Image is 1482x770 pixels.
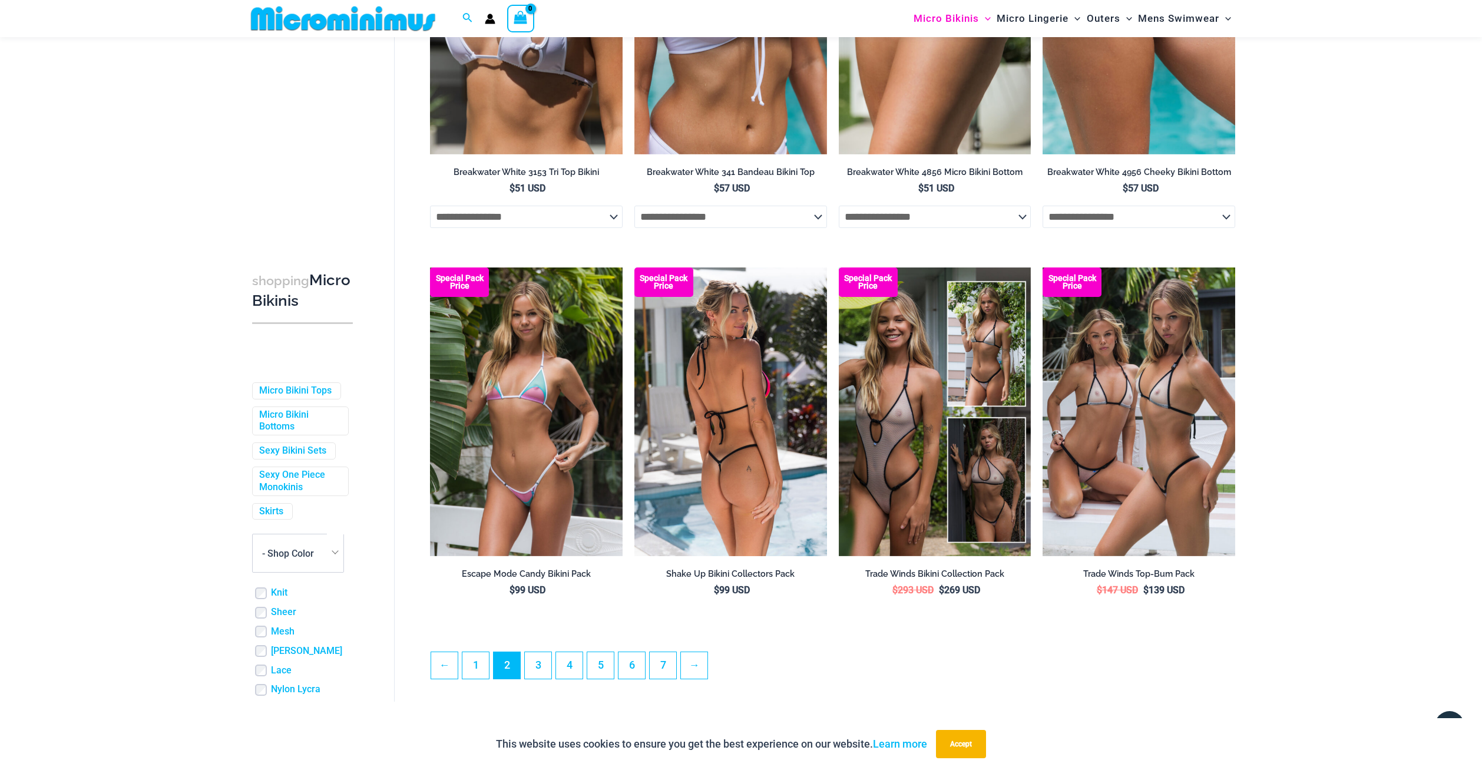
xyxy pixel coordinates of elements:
a: Page 1 [462,652,489,679]
img: Top Bum Pack (1) [1043,267,1235,556]
p: This website uses cookies to ensure you get the best experience on our website. [496,735,927,753]
b: Special Pack Price [1043,275,1101,290]
a: Breakwater White 341 Bandeau Bikini Top [634,167,827,182]
bdi: 99 USD [714,584,750,596]
a: Micro Bikini Tops [259,385,332,397]
a: → [681,652,707,679]
img: Escape Mode Candy 3151 Top 4151 Bottom 02 [430,267,623,556]
bdi: 51 USD [918,183,954,194]
bdi: 99 USD [510,584,545,596]
span: $ [510,183,515,194]
span: $ [1097,584,1102,596]
bdi: 139 USD [1143,584,1185,596]
span: Micro Bikinis [914,4,979,34]
h2: Trade Winds Bikini Collection Pack [839,569,1031,580]
a: Micro BikinisMenu ToggleMenu Toggle [911,4,994,34]
span: $ [714,584,719,596]
a: OutersMenu ToggleMenu Toggle [1084,4,1135,34]
h2: Breakwater White 4856 Micro Bikini Bottom [839,167,1031,178]
a: Skirts [259,505,283,518]
a: Sheer [271,606,296,619]
a: Trade Winds Top-Bum Pack [1043,569,1235,584]
span: Page 2 [494,652,520,679]
a: Page 5 [587,652,614,679]
h2: Breakwater White 3153 Tri Top Bikini [430,167,623,178]
nav: Site Navigation [909,2,1236,35]
a: Page 6 [618,652,645,679]
span: - Shop Color [253,535,343,573]
a: ← [431,652,458,679]
a: Collection Pack (1) Trade Winds IvoryInk 317 Top 469 Thong 11Trade Winds IvoryInk 317 Top 469 Tho... [839,267,1031,556]
bdi: 269 USD [939,584,980,596]
a: Mesh [271,626,295,638]
span: Mens Swimwear [1138,4,1219,34]
span: $ [1143,584,1149,596]
a: Breakwater White 4856 Micro Bikini Bottom [839,167,1031,182]
span: - Shop Color [262,548,314,559]
bdi: 147 USD [1097,584,1138,596]
b: Special Pack Price [839,275,898,290]
a: Knit [271,587,287,600]
img: MM SHOP LOGO FLAT [246,5,440,32]
span: - Shop Color [252,534,344,573]
img: Shake Up Sunset 3145 Top 4145 Bottom 05 [634,267,827,556]
a: Escape Mode Candy 3151 Top 4151 Bottom 02 Escape Mode Candy 3151 Top 4151 Bottom 04Escape Mode Ca... [430,267,623,556]
b: Special Pack Price [634,275,693,290]
a: Shake Up Sunset 3145 Top 4145 Bottom 04 Shake Up Sunset 3145 Top 4145 Bottom 05Shake Up Sunset 31... [634,267,827,556]
a: View Shopping Cart, empty [507,5,534,32]
span: shopping [252,273,309,288]
bdi: 293 USD [892,584,934,596]
a: Search icon link [462,11,473,26]
span: $ [939,584,944,596]
a: Page 4 [556,652,583,679]
a: Breakwater White 4956 Cheeky Bikini Bottom [1043,167,1235,182]
h2: Shake Up Bikini Collectors Pack [634,569,827,580]
h3: Micro Bikinis [252,270,353,311]
span: Menu Toggle [979,4,991,34]
bdi: 57 USD [1123,183,1159,194]
a: Top Bum Pack (1) Trade Winds IvoryInk 317 Top 453 Micro 03Trade Winds IvoryInk 317 Top 453 Micro 03 [1043,267,1235,556]
bdi: 51 USD [510,183,545,194]
b: Special Pack Price [430,275,489,290]
a: Account icon link [485,14,495,24]
a: Page 7 [650,652,676,679]
h2: Escape Mode Candy Bikini Pack [430,569,623,580]
span: Menu Toggle [1219,4,1231,34]
nav: Product Pagination [430,652,1235,686]
span: $ [1123,183,1128,194]
span: Menu Toggle [1120,4,1132,34]
a: Escape Mode Candy Bikini Pack [430,569,623,584]
img: Collection Pack (1) [839,267,1031,556]
a: Micro Bikini Bottoms [259,409,339,434]
span: $ [510,584,515,596]
a: Micro LingerieMenu ToggleMenu Toggle [994,4,1083,34]
a: Trade Winds Bikini Collection Pack [839,569,1031,584]
a: Mens SwimwearMenu ToggleMenu Toggle [1135,4,1234,34]
a: [PERSON_NAME] [271,645,342,657]
a: Sexy One Piece Monokinis [259,469,339,494]
button: Accept [936,730,986,758]
bdi: 57 USD [714,183,750,194]
span: $ [918,183,924,194]
span: $ [714,183,719,194]
h2: Breakwater White 341 Bandeau Bikini Top [634,167,827,178]
h2: Breakwater White 4956 Cheeky Bikini Bottom [1043,167,1235,178]
span: Micro Lingerie [997,4,1069,34]
span: Outers [1087,4,1120,34]
span: Menu Toggle [1069,4,1080,34]
a: Lace [271,665,292,677]
a: Sexy Bikini Sets [259,445,326,457]
a: Nylon Lycra [271,684,320,696]
h2: Trade Winds Top-Bum Pack [1043,569,1235,580]
a: Page 3 [525,652,551,679]
a: Shake Up Bikini Collectors Pack [634,569,827,584]
a: Breakwater White 3153 Tri Top Bikini [430,167,623,182]
a: Learn more [873,738,927,750]
span: $ [892,584,898,596]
